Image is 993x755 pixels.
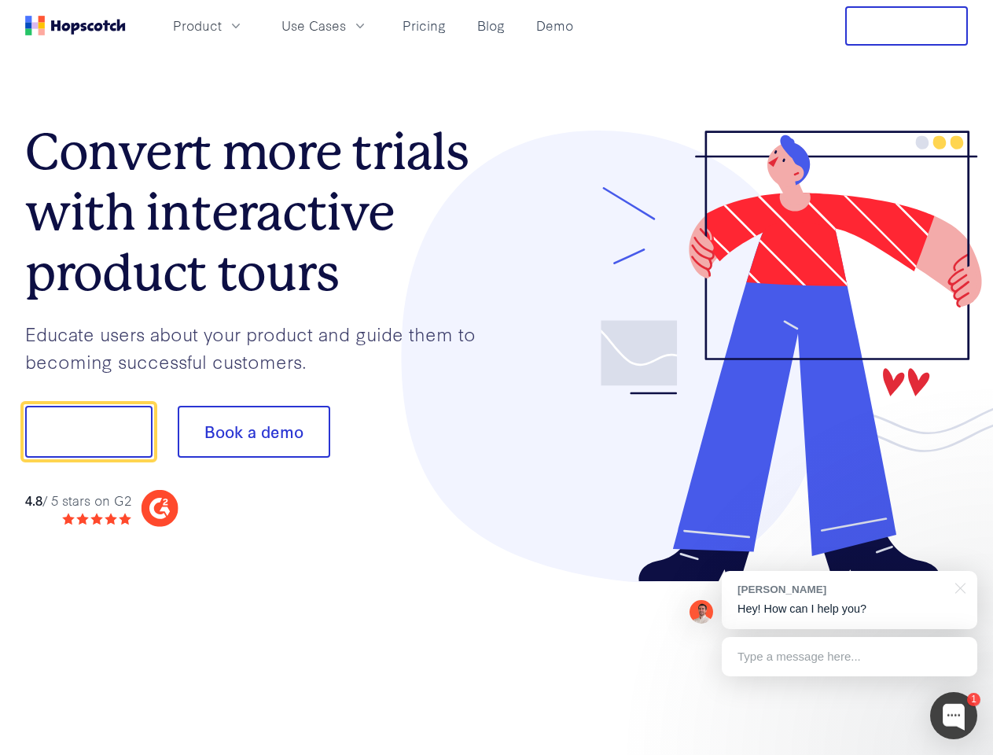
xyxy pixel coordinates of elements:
div: Type a message here... [722,637,977,676]
button: Free Trial [845,6,968,46]
p: Hey! How can I help you? [737,601,962,617]
button: Use Cases [272,13,377,39]
button: Product [164,13,253,39]
button: Show me! [25,406,153,458]
div: [PERSON_NAME] [737,582,946,597]
h1: Convert more trials with interactive product tours [25,122,497,303]
a: Blog [471,13,511,39]
button: Book a demo [178,406,330,458]
div: / 5 stars on G2 [25,491,131,510]
img: Mark Spera [690,600,713,624]
div: 1 [967,693,980,706]
span: Use Cases [281,16,346,35]
a: Pricing [396,13,452,39]
a: Home [25,16,126,35]
p: Educate users about your product and guide them to becoming successful customers. [25,320,497,374]
a: Demo [530,13,579,39]
strong: 4.8 [25,491,42,509]
span: Product [173,16,222,35]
